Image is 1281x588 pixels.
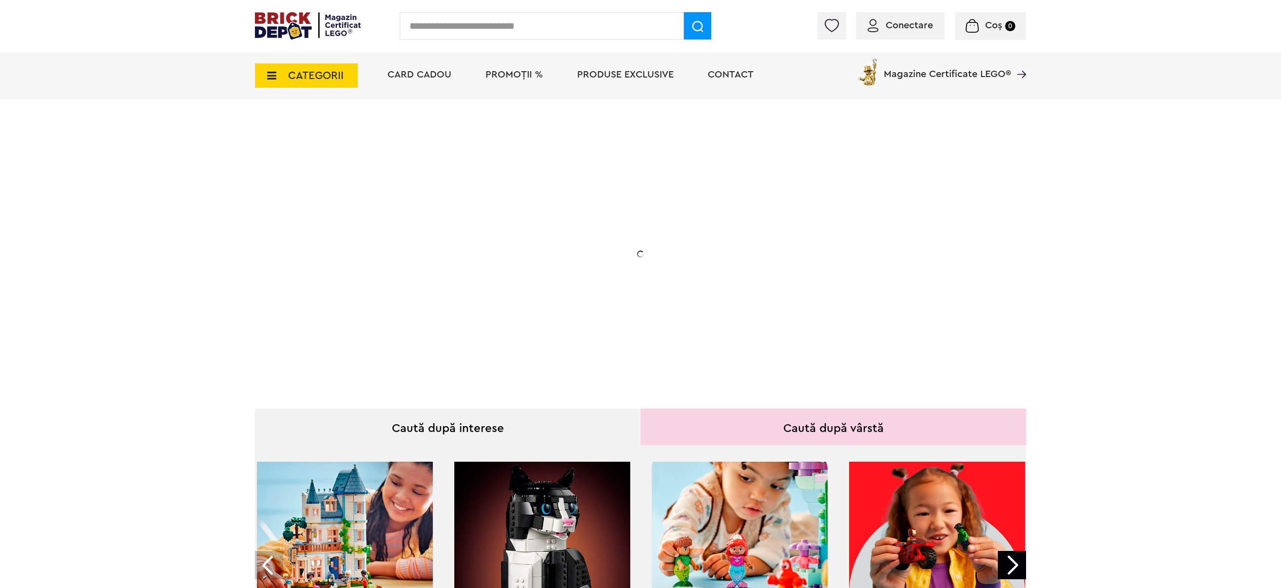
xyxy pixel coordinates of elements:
[324,241,519,282] h2: Seria de sărbători: Fantomă luminoasă. Promoția este valabilă în perioada [DATE] - [DATE].
[324,196,519,232] h1: Cadou VIP 40772
[708,70,754,79] a: Contact
[1005,21,1015,31] small: 0
[985,20,1002,30] span: Coș
[868,20,933,30] a: Conectare
[640,409,1026,445] div: Caută după vârstă
[288,70,344,81] span: CATEGORII
[324,304,519,316] div: Află detalii
[255,409,640,445] div: Caută după interese
[1011,57,1026,66] a: Magazine Certificate LEGO®
[485,70,543,79] a: PROMOȚII %
[577,70,674,79] a: Produse exclusive
[388,70,451,79] a: Card Cadou
[886,20,933,30] span: Conectare
[884,57,1011,79] span: Magazine Certificate LEGO®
